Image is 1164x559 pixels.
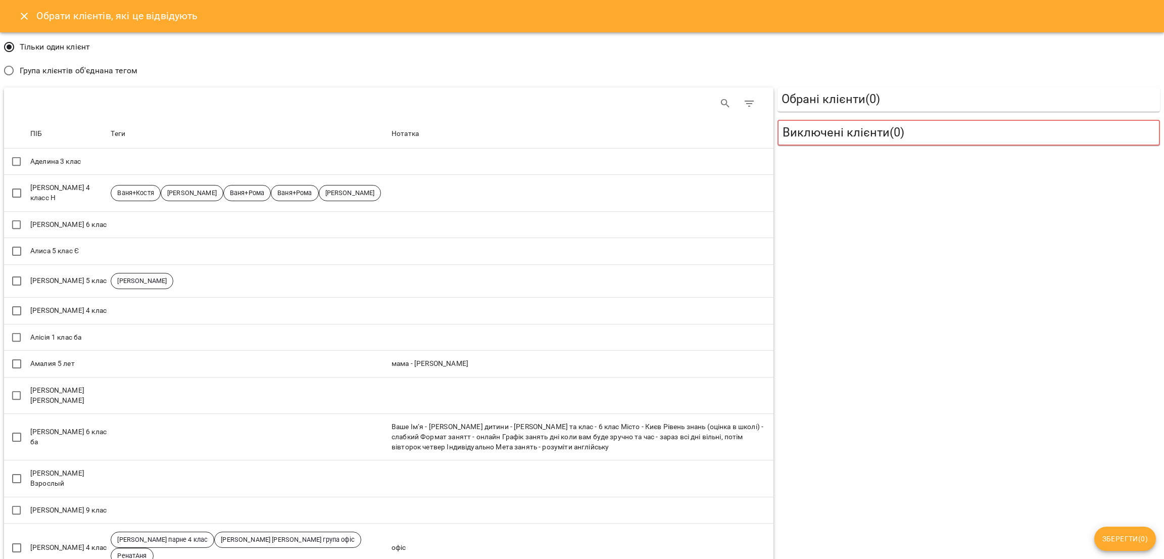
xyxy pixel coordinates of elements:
td: [PERSON_NAME] Взрослый [28,460,109,497]
span: Ваня+Костя [111,189,160,198]
td: Алиса 5 клас Є [28,238,109,265]
div: Нотатка [392,128,419,140]
span: [PERSON_NAME] [319,189,381,198]
div: Table Toolbar [4,87,773,120]
h6: Обрати клієнтів, які це відвідують [36,8,198,24]
span: Ваня+Рома [224,189,270,198]
td: Ваше Ім’я - [PERSON_NAME] дитини - [PERSON_NAME] та клас - 6 клас Місто - Києв Рівень знань (оцін... [390,414,773,460]
span: Група клієнтів об'єднана тегом [20,65,137,77]
td: [PERSON_NAME] 5 клас [28,264,109,297]
h5: Виключені клієнти ( 0 ) [783,125,1155,141]
button: Close [12,4,36,28]
td: Аделина 3 клас [28,149,109,175]
td: мама - [PERSON_NAME] [390,351,773,378]
div: Sort [111,128,125,140]
div: Sort [392,128,419,140]
span: Тільки один клієнт [20,41,90,53]
span: [PERSON_NAME] [161,189,223,198]
span: [PERSON_NAME] парне 4 клас [111,535,214,544]
td: [PERSON_NAME] 4 класс Н [28,175,109,211]
td: [PERSON_NAME] 9 клас [28,497,109,524]
td: Алісія 1 клас ба [28,324,109,351]
span: Зберегти ( 0 ) [1102,533,1148,545]
span: [PERSON_NAME] [111,276,173,286]
div: ПІБ [30,128,42,140]
button: Search [713,91,738,116]
div: Sort [30,128,42,140]
span: [PERSON_NAME] [PERSON_NAME] група офіс [215,535,361,544]
div: Теги [111,128,125,140]
button: Фільтр [737,91,761,116]
span: Нотатка [392,128,771,140]
td: [PERSON_NAME] 4 клас [28,297,109,324]
td: [PERSON_NAME] 6 клас [28,211,109,238]
td: [PERSON_NAME] 6 клас ба [28,414,109,460]
td: Амалия 5 лет [28,351,109,378]
span: Теги [111,128,387,140]
button: Зберегти(0) [1094,527,1156,551]
span: ПІБ [30,128,107,140]
span: Ваня+Рома [271,189,318,198]
td: [PERSON_NAME] [PERSON_NAME] [28,377,109,413]
h5: Обрані клієнти ( 0 ) [782,91,1156,107]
